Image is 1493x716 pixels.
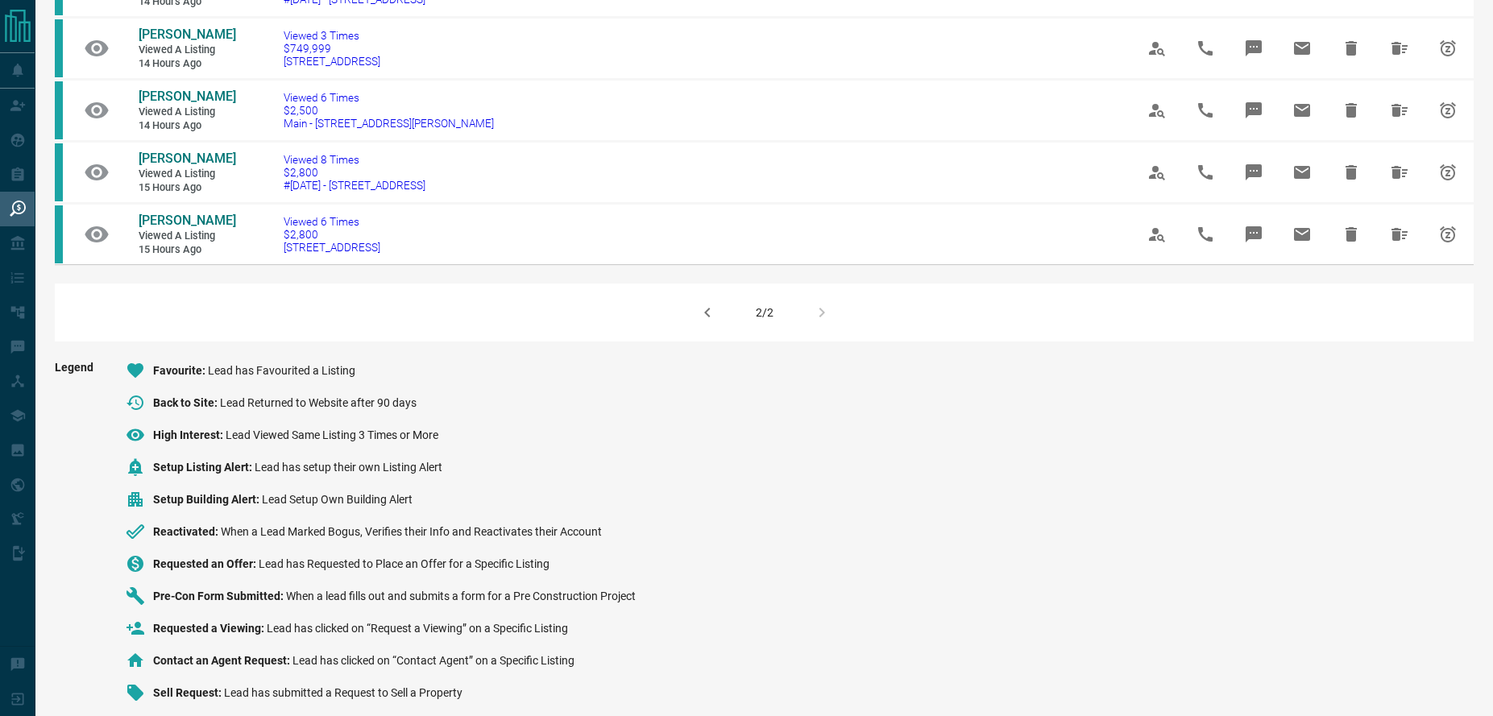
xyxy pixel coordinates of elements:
[756,306,773,319] div: 2/2
[139,181,235,195] span: 15 hours ago
[220,396,417,409] span: Lead Returned to Website after 90 days
[224,686,462,699] span: Lead has submitted a Request to Sell a Property
[1332,215,1371,254] span: Hide
[284,117,494,130] span: Main - [STREET_ADDRESS][PERSON_NAME]
[1429,153,1467,192] span: Snooze
[284,215,380,254] a: Viewed 6 Times$2,800[STREET_ADDRESS]
[1380,153,1419,192] span: Hide All from Aryan Dhawan
[1234,91,1273,130] span: Message
[1332,153,1371,192] span: Hide
[55,205,63,263] div: condos.ca
[284,215,380,228] span: Viewed 6 Times
[255,461,442,474] span: Lead has setup their own Listing Alert
[1283,29,1321,68] span: Email
[139,151,235,168] a: [PERSON_NAME]
[284,153,425,166] span: Viewed 8 Times
[284,55,380,68] span: [STREET_ADDRESS]
[139,106,235,119] span: Viewed a Listing
[139,151,236,166] span: [PERSON_NAME]
[208,364,355,377] span: Lead has Favourited a Listing
[139,213,236,228] span: [PERSON_NAME]
[1138,215,1176,254] span: View Profile
[221,525,602,538] span: When a Lead Marked Bogus, Verifies their Info and Reactivates their Account
[284,166,425,179] span: $2,800
[284,241,380,254] span: [STREET_ADDRESS]
[1429,215,1467,254] span: Snooze
[1429,91,1467,130] span: Snooze
[153,525,221,538] span: Reactivated
[1138,91,1176,130] span: View Profile
[1380,91,1419,130] span: Hide All from Aryan Dhawan
[153,557,259,570] span: Requested an Offer
[284,29,380,42] span: Viewed 3 Times
[1429,29,1467,68] span: Snooze
[139,243,235,257] span: 15 hours ago
[284,91,494,104] span: Viewed 6 Times
[139,57,235,71] span: 14 hours ago
[1138,29,1176,68] span: View Profile
[153,428,226,441] span: High Interest
[1380,29,1419,68] span: Hide All from Daryl Salas
[153,654,292,667] span: Contact an Agent Request
[262,493,413,506] span: Lead Setup Own Building Alert
[139,213,235,230] a: [PERSON_NAME]
[139,43,235,57] span: Viewed a Listing
[259,557,550,570] span: Lead has Requested to Place an Offer for a Specific Listing
[286,590,636,602] span: When a lead fills out and submits a form for a Pre Construction Project
[139,168,235,181] span: Viewed a Listing
[1283,215,1321,254] span: Email
[284,104,494,117] span: $2,500
[226,428,438,441] span: Lead Viewed Same Listing 3 Times or More
[284,179,425,192] span: #[DATE] - [STREET_ADDRESS]
[1234,215,1273,254] span: Message
[153,396,220,409] span: Back to Site
[1283,153,1321,192] span: Email
[1332,91,1371,130] span: Hide
[1186,215,1225,254] span: Call
[284,29,380,68] a: Viewed 3 Times$749,999[STREET_ADDRESS]
[139,27,235,43] a: [PERSON_NAME]
[55,19,63,77] div: condos.ca
[153,364,208,377] span: Favourite
[1186,153,1225,192] span: Call
[284,91,494,130] a: Viewed 6 Times$2,500Main - [STREET_ADDRESS][PERSON_NAME]
[55,81,63,139] div: condos.ca
[1283,91,1321,130] span: Email
[139,230,235,243] span: Viewed a Listing
[1380,215,1419,254] span: Hide All from Aryan Dhawan
[1234,153,1273,192] span: Message
[284,153,425,192] a: Viewed 8 Times$2,800#[DATE] - [STREET_ADDRESS]
[55,143,63,201] div: condos.ca
[267,622,568,635] span: Lead has clicked on “Request a Viewing” on a Specific Listing
[153,493,262,506] span: Setup Building Alert
[284,42,380,55] span: $749,999
[1234,29,1273,68] span: Message
[292,654,574,667] span: Lead has clicked on “Contact Agent” on a Specific Listing
[1138,153,1176,192] span: View Profile
[139,89,235,106] a: [PERSON_NAME]
[153,590,286,602] span: Pre-Con Form Submitted
[1186,91,1225,130] span: Call
[153,686,224,699] span: Sell Request
[153,622,267,635] span: Requested a Viewing
[55,361,93,715] span: Legend
[1332,29,1371,68] span: Hide
[153,461,255,474] span: Setup Listing Alert
[284,228,380,241] span: $2,800
[139,27,236,42] span: [PERSON_NAME]
[139,119,235,133] span: 14 hours ago
[1186,29,1225,68] span: Call
[139,89,236,104] span: [PERSON_NAME]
